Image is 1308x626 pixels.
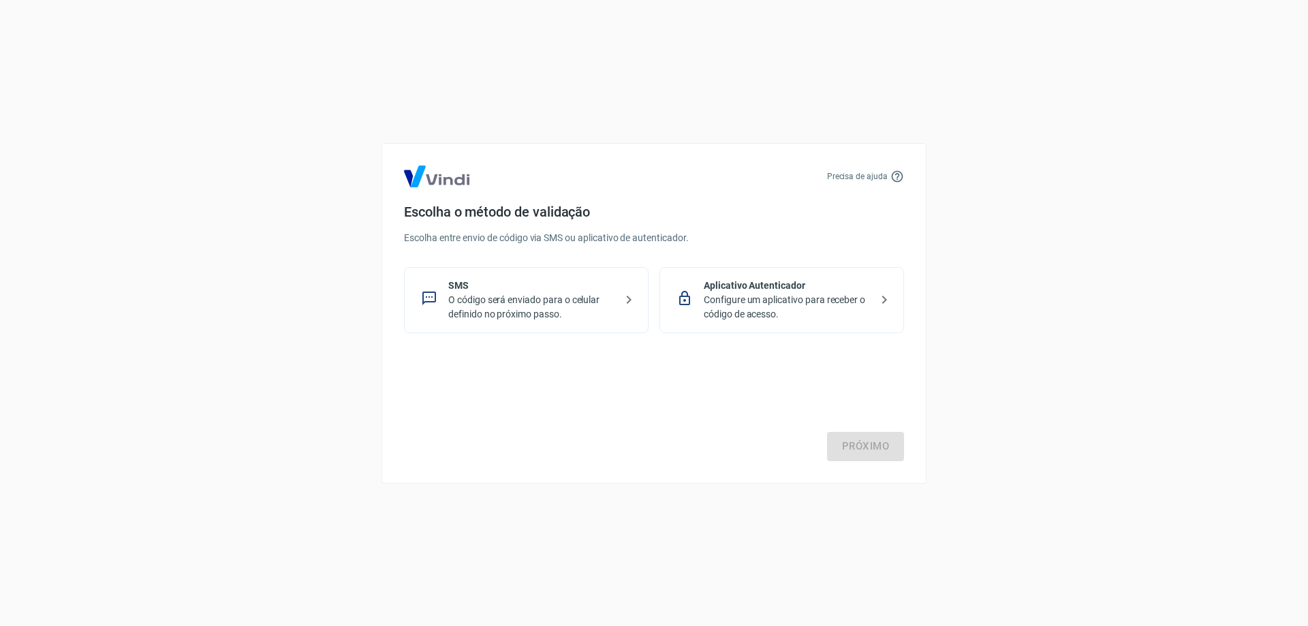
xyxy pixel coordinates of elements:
[404,204,904,220] h4: Escolha o método de validação
[704,279,871,293] p: Aplicativo Autenticador
[404,166,469,187] img: Logo Vind
[448,279,615,293] p: SMS
[827,170,888,183] p: Precisa de ajuda
[659,267,904,333] div: Aplicativo AutenticadorConfigure um aplicativo para receber o código de acesso.
[404,231,904,245] p: Escolha entre envio de código via SMS ou aplicativo de autenticador.
[448,293,615,322] p: O código será enviado para o celular definido no próximo passo.
[704,293,871,322] p: Configure um aplicativo para receber o código de acesso.
[404,267,649,333] div: SMSO código será enviado para o celular definido no próximo passo.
